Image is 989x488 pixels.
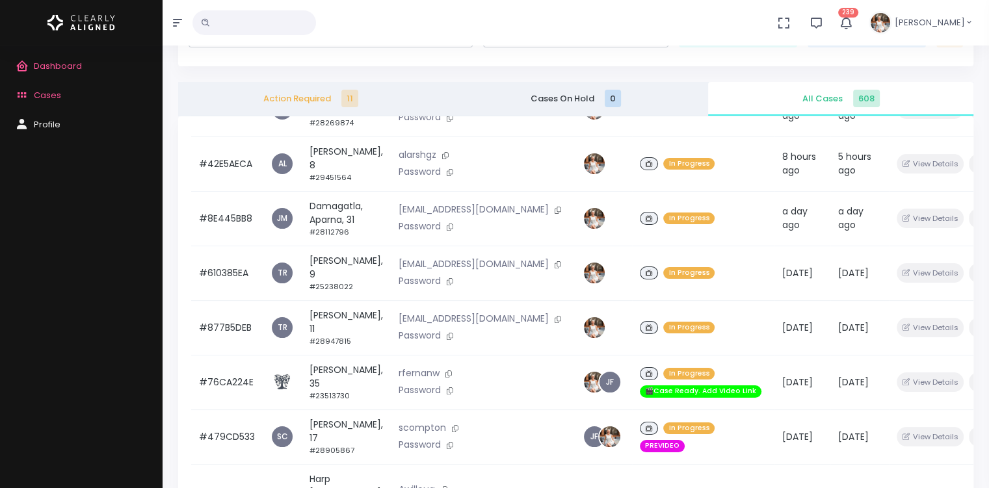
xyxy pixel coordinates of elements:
[272,317,293,338] a: TR
[399,148,567,162] p: alarshgz
[34,60,82,72] span: Dashboard
[34,89,61,101] span: Cases
[605,90,621,107] span: 0
[272,426,293,447] a: SC
[272,263,293,283] a: TR
[897,209,964,227] button: View Details
[302,300,391,355] td: [PERSON_NAME], 11
[663,322,715,334] span: In Progress
[663,212,715,225] span: In Progress
[897,372,964,391] button: View Details
[310,281,353,292] small: #25238022
[663,368,715,380] span: In Progress
[897,318,964,337] button: View Details
[897,154,964,173] button: View Details
[782,205,808,231] span: a day ago
[584,426,605,447] a: JF
[869,11,892,34] img: Header Avatar
[838,150,871,177] span: 5 hours ago
[191,191,263,246] td: #8E445BB8
[272,153,293,174] a: AL
[399,110,567,125] p: Password
[399,203,567,217] p: [EMAIL_ADDRESS][DOMAIN_NAME]
[782,150,816,177] span: 8 hours ago
[302,191,391,246] td: Damagatla, Aparna, 31
[663,422,715,435] span: In Progress
[310,391,350,401] small: #23513730
[191,355,263,409] td: #76CA224E
[310,336,351,346] small: #28947815
[272,208,293,229] a: JM
[600,372,620,392] a: JF
[310,118,354,128] small: #28269874
[399,165,567,179] p: Password
[310,445,354,456] small: #28905867
[838,266,869,279] span: [DATE]
[191,300,263,355] td: #877B5DEB
[895,16,965,29] span: [PERSON_NAME]
[782,376,813,389] span: [DATE]
[34,118,60,131] span: Profile
[189,92,433,105] span: Action Required
[302,355,391,409] td: [PERSON_NAME], 35
[897,263,964,282] button: View Details
[191,409,263,464] td: #479CD533
[191,136,263,191] td: #42E5AECA
[310,227,349,237] small: #28112796
[782,321,813,334] span: [DATE]
[47,9,115,36] img: Logo Horizontal
[838,8,858,18] span: 239
[399,366,567,381] p: rfernanw
[302,246,391,300] td: [PERSON_NAME], 9
[191,246,263,300] td: #610385EA
[782,266,813,279] span: [DATE]
[399,257,567,272] p: [EMAIL_ADDRESS][DOMAIN_NAME]
[838,321,869,334] span: [DATE]
[399,438,567,452] p: Password
[399,421,567,435] p: scompton
[454,92,698,105] span: Cases On Hold
[853,90,880,107] span: 608
[399,312,567,326] p: [EMAIL_ADDRESS][DOMAIN_NAME]
[341,90,358,107] span: 11
[838,430,869,443] span: [DATE]
[399,220,567,234] p: Password
[838,376,869,389] span: [DATE]
[399,274,567,289] p: Password
[640,440,685,452] span: PREVIDEO
[838,205,864,231] span: a day ago
[310,172,351,183] small: #29451564
[640,385,761,398] span: 🎬Case Ready. Add Video Link
[302,409,391,464] td: [PERSON_NAME], 17
[399,329,567,343] p: Password
[719,92,963,105] span: All Cases
[897,427,964,446] button: View Details
[782,430,813,443] span: [DATE]
[663,158,715,170] span: In Progress
[399,383,567,398] p: Password
[663,267,715,279] span: In Progress
[302,136,391,191] td: [PERSON_NAME], 8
